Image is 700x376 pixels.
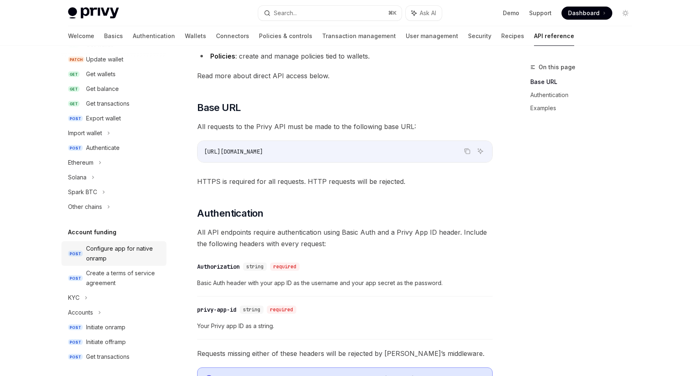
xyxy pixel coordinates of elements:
a: POSTExport wallet [61,111,166,126]
div: Initiate offramp [86,337,126,347]
a: Authentication [530,88,639,102]
button: Toggle dark mode [619,7,632,20]
div: Other chains [68,202,102,212]
a: Wallets [185,26,206,46]
a: User management [406,26,458,46]
button: Ask AI [406,6,442,20]
a: Authentication [133,26,175,46]
div: Get transactions [86,99,130,109]
span: POST [68,116,83,122]
span: Basic Auth header with your app ID as the username and your app secret as the password. [197,278,493,288]
h5: Account funding [68,227,116,237]
div: Import wallet [68,128,102,138]
span: On this page [539,62,575,72]
div: Spark BTC [68,187,97,197]
span: PATCH [68,57,84,63]
div: required [270,263,300,271]
div: Accounts [68,308,93,317]
div: Configure app for native onramp [86,244,161,263]
li: : create and manage policies tied to wallets. [197,50,493,62]
span: string [246,263,264,270]
a: POSTInitiate onramp [61,320,166,335]
a: PATCHUpdate wallet [61,52,166,67]
a: API reference [534,26,574,46]
button: Ask AI [475,146,486,156]
div: Initiate onramp [86,322,125,332]
div: required [267,306,296,314]
span: POST [68,354,83,360]
span: Requests missing either of these headers will be rejected by [PERSON_NAME]’s middleware. [197,348,493,359]
strong: Policies [210,52,235,60]
a: POSTConfigure app for native onramp [61,241,166,266]
span: POST [68,251,83,257]
span: [URL][DOMAIN_NAME] [204,148,263,155]
a: Support [529,9,552,17]
a: GETGet balance [61,82,166,96]
div: Get balance [86,84,119,94]
span: GET [68,71,80,77]
div: Create a terms of service agreement [86,268,161,288]
a: Dashboard [561,7,612,20]
a: Base URL [530,75,639,88]
span: ⌘ K [388,10,397,16]
a: Recipes [501,26,524,46]
span: Dashboard [568,9,600,17]
img: light logo [68,7,119,19]
div: Search... [274,8,297,18]
div: Authenticate [86,143,120,153]
div: Get transactions [86,352,130,362]
span: Read more about direct API access below. [197,70,493,82]
span: GET [68,86,80,92]
span: Authentication [197,207,264,220]
a: GETGet transactions [61,96,166,111]
span: Base URL [197,101,241,114]
a: POSTGet transactions [61,349,166,364]
span: Ask AI [420,9,436,17]
a: POSTAuthenticate [61,140,166,155]
a: POSTInitiate offramp [61,335,166,349]
span: Your Privy app ID as a string. [197,321,493,331]
a: GETGet wallets [61,67,166,82]
span: string [243,306,260,313]
button: Copy the contents from the code block [462,146,473,156]
span: All API endpoints require authentication using Basic Auth and a Privy App ID header. Include the ... [197,227,493,249]
a: Security [468,26,491,46]
span: POST [68,339,83,345]
div: Export wallet [86,113,121,123]
div: Authorization [197,263,240,271]
span: GET [68,101,80,107]
a: Examples [530,102,639,115]
a: Connectors [216,26,249,46]
div: privy-app-id [197,306,236,314]
div: Get wallets [86,69,116,79]
a: Policies & controls [259,26,312,46]
a: Welcome [68,26,94,46]
div: Ethereum [68,158,93,168]
span: POST [68,324,83,331]
a: Basics [104,26,123,46]
span: HTTPS is required for all requests. HTTP requests will be rejected. [197,176,493,187]
button: Search...⌘K [258,6,402,20]
div: Solana [68,172,86,182]
div: Update wallet [86,54,123,64]
div: KYC [68,293,80,303]
a: POSTCreate a terms of service agreement [61,266,166,290]
span: POST [68,275,83,281]
span: All requests to the Privy API must be made to the following base URL: [197,121,493,132]
a: Demo [503,9,519,17]
span: POST [68,145,83,151]
a: Transaction management [322,26,396,46]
